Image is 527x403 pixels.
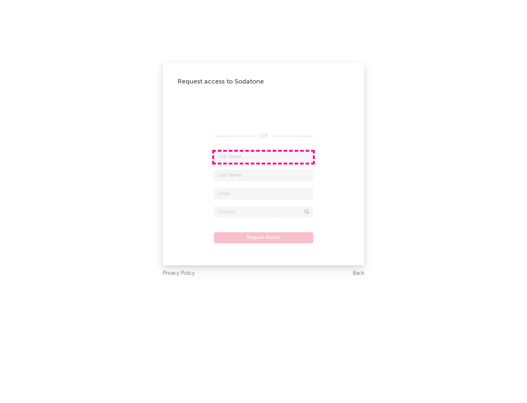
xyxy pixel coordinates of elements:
[177,77,350,86] div: Request access to Sodatone
[353,269,364,278] a: Back
[214,188,313,199] input: Email
[214,207,313,218] input: Division
[163,269,195,278] a: Privacy Policy
[214,132,313,141] div: OR
[214,232,313,243] button: Request Access
[214,152,313,163] input: First Name
[214,170,313,181] input: Last Name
